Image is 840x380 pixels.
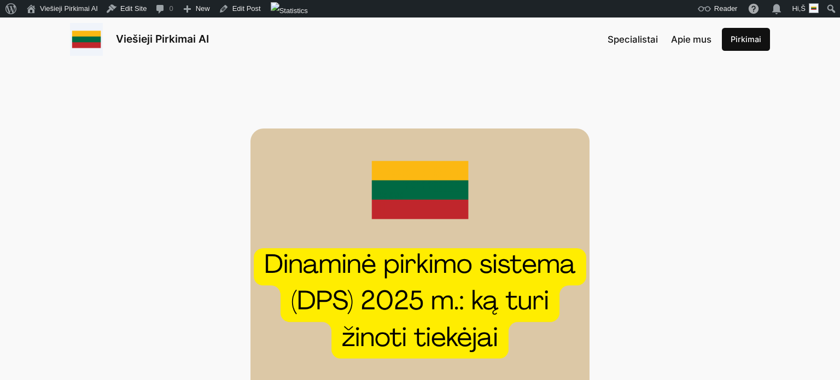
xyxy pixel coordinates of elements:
a: Specialistai [608,32,658,46]
span: Specialistai [608,34,658,45]
a: Apie mus [671,32,711,46]
nav: Navigation [608,32,711,46]
img: Viešieji pirkimai logo [70,23,103,56]
a: Viešieji Pirkimai AI [116,32,209,45]
span: Š [801,4,806,13]
span: Apie mus [671,34,711,45]
a: Pirkimai [722,28,770,51]
img: Views over 48 hours. Click for more Jetpack Stats. [271,2,308,20]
